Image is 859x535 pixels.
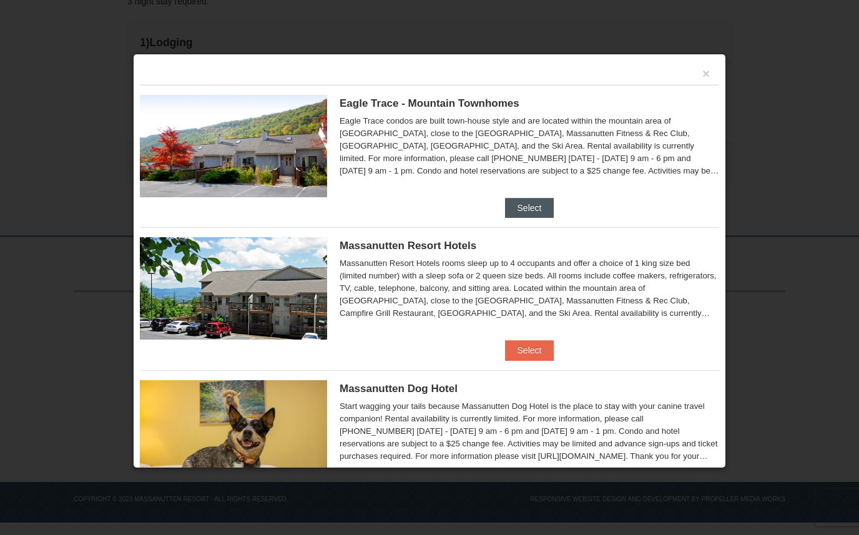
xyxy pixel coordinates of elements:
[140,237,327,340] img: 19219026-1-e3b4ac8e.jpg
[140,95,327,197] img: 19218983-1-9b289e55.jpg
[340,115,719,177] div: Eagle Trace condos are built town-house style and are located within the mountain area of [GEOGRA...
[340,97,519,109] span: Eagle Trace - Mountain Townhomes
[505,198,554,218] button: Select
[340,257,719,320] div: Massanutten Resort Hotels rooms sleep up to 4 occupants and offer a choice of 1 king size bed (li...
[340,383,458,395] span: Massanutten Dog Hotel
[505,340,554,360] button: Select
[702,67,710,80] button: ×
[340,400,719,463] div: Start wagging your tails because Massanutten Dog Hotel is the place to stay with your canine trav...
[340,240,476,252] span: Massanutten Resort Hotels
[140,380,327,483] img: 27428181-5-81c892a3.jpg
